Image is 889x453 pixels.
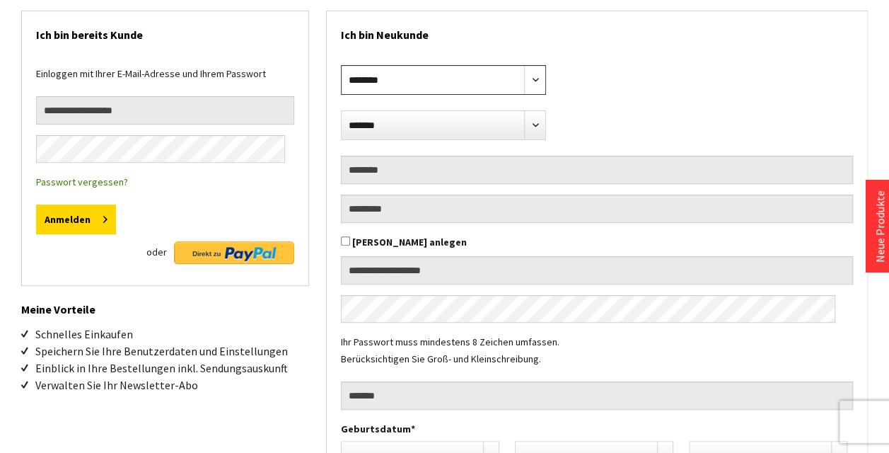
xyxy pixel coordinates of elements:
[146,241,167,263] span: oder
[35,326,309,343] li: Schnelles Einkaufen
[174,241,294,264] img: Direkt zu PayPal Button
[35,343,309,360] li: Speichern Sie Ihre Benutzerdaten und Einstellungen
[36,176,128,188] a: Passwort vergessen?
[873,190,887,263] a: Neue Produkte
[341,11,853,51] h2: Ich bin Neukunde
[341,420,853,437] label: Geburtsdatum*
[36,65,294,96] div: Einloggen mit Ihrer E-Mail-Adresse und Ihrem Passwort
[352,236,467,248] label: [PERSON_NAME] anlegen
[35,377,309,394] li: Verwalten Sie Ihr Newsletter-Abo
[36,11,294,51] h2: Ich bin bereits Kunde
[341,333,853,382] div: Ihr Passwort muss mindestens 8 Zeichen umfassen. Berücksichtigen Sie Groß- und Kleinschreibung.
[36,205,116,234] button: Anmelden
[21,286,309,319] h2: Meine Vorteile
[35,360,309,377] li: Einblick in Ihre Bestellungen inkl. Sendungsauskunft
